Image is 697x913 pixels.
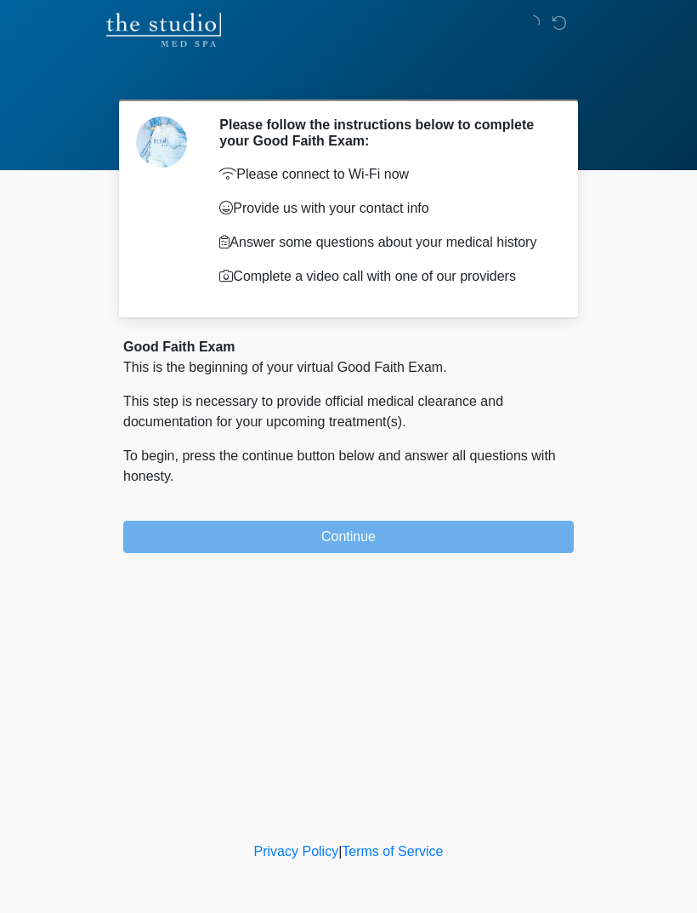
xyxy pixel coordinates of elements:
img: The Studio Med Spa Logo [106,13,221,47]
p: Complete a video call with one of our providers [219,266,548,287]
h2: Please follow the instructions below to complete your Good Faith Exam: [219,117,548,149]
p: To begin, press the continue button below and answer all questions with honesty. [123,446,574,487]
p: Please connect to Wi-Fi now [219,164,548,185]
a: Terms of Service [342,844,443,859]
p: This is the beginning of your virtual Good Faith Exam. [123,357,574,378]
img: Agent Avatar [136,117,187,168]
p: This step is necessary to provide official medical clearance and documentation for your upcoming ... [123,391,574,432]
p: Answer some questions about your medical history [219,232,548,253]
a: Privacy Policy [254,844,339,859]
a: | [338,844,342,859]
button: Continue [123,521,574,553]
p: Provide us with your contact info [219,198,548,219]
div: Good Faith Exam [123,337,574,357]
h1: ‎ ‎ [110,61,586,93]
